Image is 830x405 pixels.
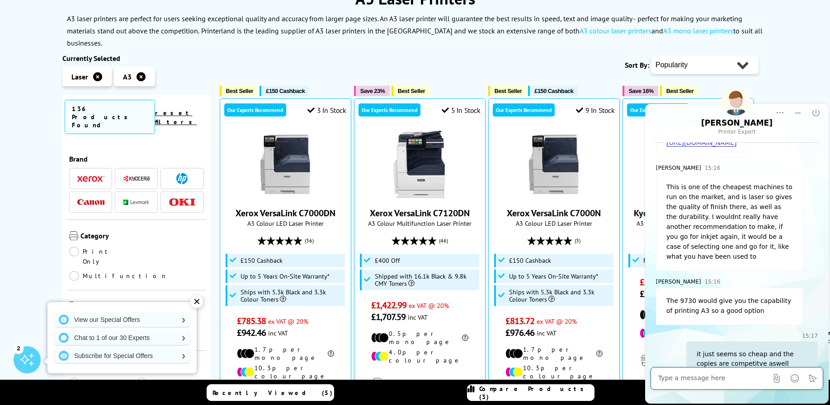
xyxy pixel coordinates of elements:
span: A3 Colour Multifunction Laser Printer [627,219,749,228]
span: Best Seller [398,88,425,94]
span: Compare Products (3) [479,385,594,401]
span: £150 Cashback [509,257,551,264]
a: Xerox VersaLink C7000N [520,191,588,200]
a: Xerox VersaLink C7000DN [251,191,319,200]
span: inc VAT [268,329,288,337]
button: Best Seller [660,86,698,96]
span: Best Seller [226,88,254,94]
span: £400 Off [375,257,400,264]
a: Print Only [69,247,137,266]
div: Our Experts Recommend [358,103,420,116]
span: A3 Colour LED Laser Printer [225,219,346,228]
span: Laser [71,72,88,81]
img: Xerox [77,176,104,182]
span: Best Seller [495,88,522,94]
span: £1,707.59 [371,311,406,323]
span: £1,349.00 [640,276,675,288]
a: Compare Products (3) [467,384,594,401]
div: Our Experts Recommend [627,103,689,116]
span: £785.38 [237,315,266,327]
button: Best Seller [391,86,430,96]
span: £1,618.80 [640,288,675,300]
img: Xerox VersaLink C7000N [520,130,588,198]
a: Xerox VersaLink C7120DN [386,191,453,200]
a: Xerox [77,173,104,184]
div: 5 In Stock [442,106,481,115]
img: Canon [77,199,104,205]
span: Up to 5 Years On-Site Warranty* [509,273,598,280]
button: Best Seller [220,86,258,96]
li: 0.5p per mono page [371,330,468,346]
button: Best Seller [488,86,527,96]
span: ex VAT @ 20% [268,317,308,326]
li: 10.3p per colour page [237,364,334,380]
div: 3 In Stock [307,106,346,115]
span: £150 Cashback [534,88,573,94]
img: Category [69,231,78,240]
span: £942.46 [237,327,266,339]
span: Ships with 5.3k Black and 3.3k Colour Toners [241,289,343,303]
div: ✕ [190,295,203,308]
div: Our Experts Recommend [224,103,286,116]
a: reset filters [155,109,197,126]
a: Multifunction [69,271,168,281]
span: inc VAT [537,329,556,337]
span: Best Seller [666,88,694,94]
span: £1,422.99 [371,299,407,311]
li: 10.3p per colour page [505,364,603,380]
span: Up to 5 Years On-Site Warranty* [241,273,330,280]
span: inc VAT [408,313,428,321]
span: Category [80,231,204,242]
a: HP [169,173,196,184]
div: 9 In Stock [576,106,615,115]
span: (46) [439,232,448,249]
div: modal_delivery [359,371,481,396]
span: £813.72 [505,315,535,327]
span: £150 Cashback [241,257,283,264]
img: Lexmark [123,200,150,205]
a: Subscribe for Special Offers [54,349,190,363]
iframe: chat window [644,89,830,405]
span: A3 Colour LED Laser Printer [493,219,615,228]
a: Canon [77,196,104,208]
a: A3 colour laser printers [580,26,651,35]
span: ex VAT @ 20% [409,301,449,310]
button: £150 Cashback [259,86,309,96]
span: (3) [575,232,580,249]
img: HP [176,173,188,184]
a: Recently Viewed (5) [207,384,334,401]
div: modal_delivery [627,348,749,373]
a: Xerox VersaLink C7000DN [236,207,335,219]
span: Save 23% [360,88,385,94]
a: A3 mono laser printers [663,26,733,35]
span: Sort By: [625,61,649,70]
span: Ships with 5.3k Black and 3.3k Colour Toners [509,289,611,303]
button: Save 16% [622,86,658,96]
img: Xerox VersaLink C7120DN [386,130,453,198]
li: 3.1p per colour page [640,325,737,341]
a: Kyocera ECOSYS M8124cidn [634,207,743,219]
button: Save 23% [354,86,390,96]
li: 1.7p per mono page [505,345,603,362]
a: OKI [169,196,196,208]
li: 4.0p per colour page [371,348,468,364]
a: Chat to 1 of our 30 Experts [54,331,190,345]
span: (36) [305,232,314,249]
img: OKI [169,198,196,206]
img: Xerox VersaLink C7000DN [251,130,319,198]
span: Save 16% [629,88,654,94]
li: 0.5p per mono page [640,307,737,323]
